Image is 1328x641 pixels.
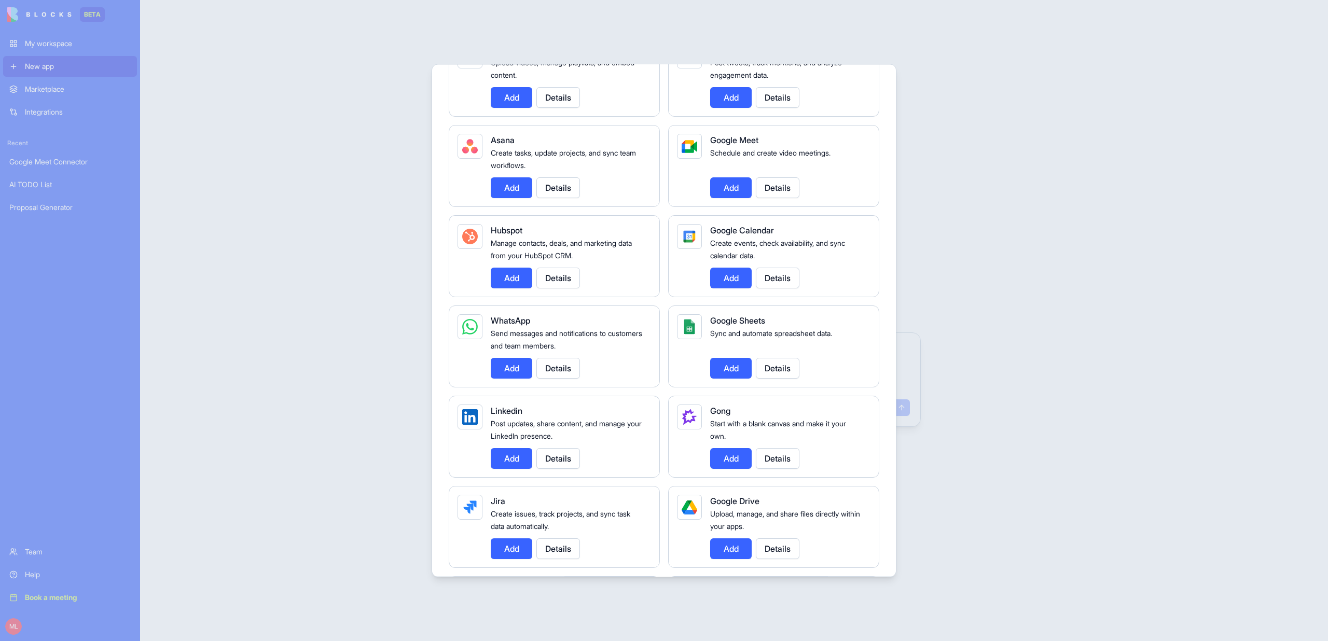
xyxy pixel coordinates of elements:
button: Add [710,177,752,198]
button: Add [710,268,752,288]
span: Hubspot [491,225,522,235]
button: Details [756,358,799,379]
span: Linkedin [491,406,522,416]
span: Gong [710,406,730,416]
span: Google Sheets [710,315,765,326]
button: Add [491,87,532,108]
span: Create events, check availability, and sync calendar data. [710,239,845,260]
button: Add [491,177,532,198]
span: Send messages and notifications to customers and team members. [491,329,642,350]
span: Upload videos, manage playlists, and embed content. [491,58,634,79]
button: Details [756,87,799,108]
button: Add [491,538,532,559]
span: Jira [491,496,505,506]
span: Start with a blank canvas and make it your own. [710,419,846,440]
button: Details [756,448,799,469]
span: Asana [491,135,515,145]
button: Add [710,358,752,379]
button: Add [710,448,752,469]
button: Add [710,87,752,108]
span: Google Meet [710,135,758,145]
span: Schedule and create video meetings. [710,148,831,157]
button: Details [756,538,799,559]
span: Upload, manage, and share files directly within your apps. [710,509,860,531]
button: Details [756,268,799,288]
button: Details [536,87,580,108]
span: Google Calendar [710,225,774,235]
button: Details [536,358,580,379]
span: Create issues, track projects, and sync task data automatically. [491,509,630,531]
button: Add [491,448,532,469]
button: Details [536,538,580,559]
span: Sync and automate spreadsheet data. [710,329,832,338]
button: Add [491,268,532,288]
span: Create tasks, update projects, and sync team workflows. [491,148,636,170]
button: Details [536,268,580,288]
button: Add [491,358,532,379]
span: WhatsApp [491,315,530,326]
button: Add [710,538,752,559]
span: Post tweets, track mentions, and analyze engagement data. [710,58,842,79]
button: Details [536,448,580,469]
span: Manage contacts, deals, and marketing data from your HubSpot CRM. [491,239,632,260]
button: Details [756,177,799,198]
button: Details [536,177,580,198]
span: Google Drive [710,496,759,506]
span: Post updates, share content, and manage your LinkedIn presence. [491,419,642,440]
